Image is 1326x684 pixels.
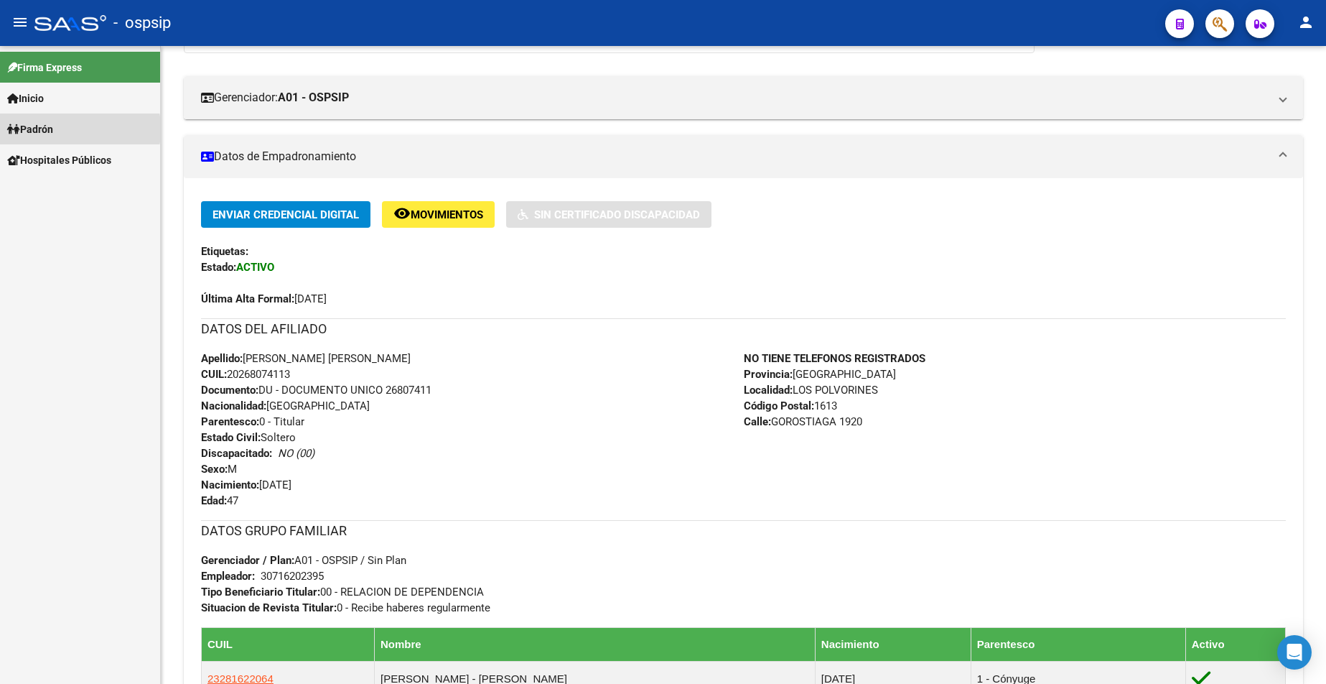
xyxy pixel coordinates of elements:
[411,208,483,221] span: Movimientos
[201,149,1269,165] mat-panel-title: Datos de Empadronamiento
[201,399,370,412] span: [GEOGRAPHIC_DATA]
[201,463,237,476] span: M
[744,399,837,412] span: 1613
[201,494,238,507] span: 47
[201,554,294,567] strong: Gerenciador / Plan:
[202,627,375,661] th: CUIL
[213,208,359,221] span: Enviar Credencial Digital
[744,415,862,428] span: GOROSTIAGA 1920
[201,586,320,598] strong: Tipo Beneficiario Titular:
[201,384,258,397] strong: Documento:
[7,121,53,137] span: Padrón
[1277,635,1312,670] div: Open Intercom Messenger
[201,601,490,614] span: 0 - Recibe haberes regularmente
[201,415,304,428] span: 0 - Titular
[278,90,349,106] strong: A01 - OSPSIP
[201,368,227,381] strong: CUIL:
[201,90,1269,106] mat-panel-title: Gerenciador:
[201,601,337,614] strong: Situacion de Revista Titular:
[201,261,236,274] strong: Estado:
[744,368,896,381] span: [GEOGRAPHIC_DATA]
[971,627,1185,661] th: Parentesco
[7,60,82,75] span: Firma Express
[201,319,1286,339] h3: DATOS DEL AFILIADO
[374,627,815,661] th: Nombre
[201,570,255,583] strong: Empleador:
[201,586,484,598] span: 00 - RELACION DE DEPENDENCIA
[534,208,700,221] span: Sin Certificado Discapacidad
[1297,14,1315,31] mat-icon: person
[201,554,406,567] span: A01 - OSPSIP / Sin Plan
[1185,627,1285,661] th: Activo
[184,135,1303,178] mat-expansion-panel-header: Datos de Empadronamiento
[382,201,495,228] button: Movimientos
[278,447,314,460] i: NO (00)
[201,479,291,491] span: [DATE]
[744,352,925,365] strong: NO TIENE TELEFONOS REGISTRADOS
[201,479,259,491] strong: Nacimiento:
[201,415,259,428] strong: Parentesco:
[744,384,878,397] span: LOS POLVORINES
[236,261,274,274] strong: ACTIVO
[201,368,290,381] span: 20268074113
[7,91,44,106] span: Inicio
[201,447,272,460] strong: Discapacitado:
[7,152,111,168] span: Hospitales Públicos
[506,201,711,228] button: Sin Certificado Discapacidad
[201,494,227,507] strong: Edad:
[744,368,793,381] strong: Provincia:
[744,415,771,428] strong: Calle:
[201,292,294,305] strong: Última Alta Formal:
[201,384,431,397] span: DU - DOCUMENTO UNICO 26807411
[201,431,261,444] strong: Estado Civil:
[201,521,1286,541] h3: DATOS GRUPO FAMILIAR
[184,76,1303,119] mat-expansion-panel-header: Gerenciador:A01 - OSPSIP
[815,627,971,661] th: Nacimiento
[201,352,411,365] span: [PERSON_NAME] [PERSON_NAME]
[113,7,171,39] span: - ospsip
[201,245,248,258] strong: Etiquetas:
[261,568,324,584] div: 30716202395
[201,201,370,228] button: Enviar Credencial Digital
[201,399,266,412] strong: Nacionalidad:
[11,14,29,31] mat-icon: menu
[201,352,243,365] strong: Apellido:
[201,463,228,476] strong: Sexo:
[393,205,411,222] mat-icon: remove_red_eye
[744,384,793,397] strong: Localidad:
[201,292,327,305] span: [DATE]
[201,431,296,444] span: Soltero
[744,399,814,412] strong: Código Postal:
